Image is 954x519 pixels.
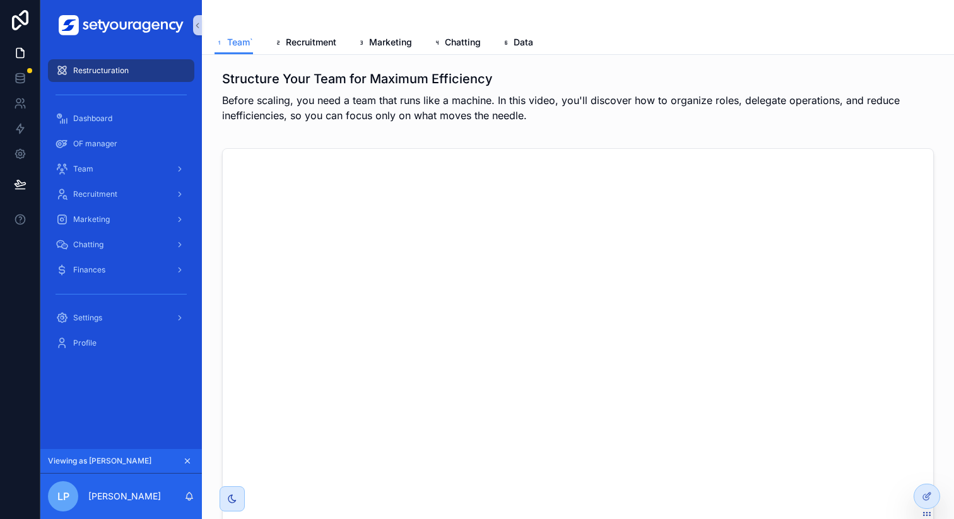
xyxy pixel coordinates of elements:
span: Marketing [369,36,412,49]
span: Finances [73,265,105,275]
a: Dashboard [48,107,194,130]
a: Chatting [48,233,194,256]
a: Recruitment [273,31,336,56]
a: Restructuration [48,59,194,82]
div: scrollable content [40,50,202,371]
a: Finances [48,259,194,281]
a: Data [501,31,533,56]
a: Team` [215,31,253,55]
span: Marketing [73,214,110,225]
a: Settings [48,306,194,329]
span: Settings [73,313,102,323]
span: Viewing as [PERSON_NAME] [48,456,151,466]
span: Chatting [445,36,481,49]
h1: Structure Your Team for Maximum Efficiency [222,70,934,88]
span: Restructuration [73,66,129,76]
a: Chatting [432,31,481,56]
img: App logo [59,15,184,35]
a: Team [48,158,194,180]
p: [PERSON_NAME] [88,490,161,503]
a: Recruitment [48,183,194,206]
span: Data [514,36,533,49]
span: Recruitment [73,189,117,199]
span: Profile [73,338,97,348]
span: Recruitment [286,36,336,49]
span: Team` [227,36,253,49]
p: Before scaling, you need a team that runs like a machine. In this video, you'll discover how to o... [222,93,934,123]
a: OF manager [48,132,194,155]
span: LP [57,489,69,504]
span: Team [73,164,93,174]
span: OF manager [73,139,117,149]
span: Dashboard [73,114,112,124]
span: Chatting [73,240,103,250]
a: Marketing [48,208,194,231]
a: Marketing [356,31,412,56]
a: Profile [48,332,194,354]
